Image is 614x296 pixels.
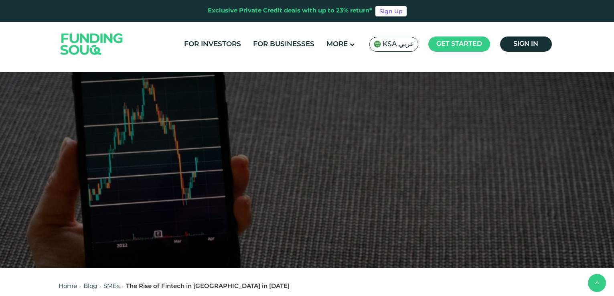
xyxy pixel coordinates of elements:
[436,41,482,47] span: Get started
[208,6,372,16] div: Exclusive Private Credit deals with up to 23% return*
[59,284,77,289] a: Home
[588,274,606,292] button: back
[182,38,243,51] a: For Investors
[126,282,290,291] div: The Rise of Fintech in [GEOGRAPHIC_DATA] in [DATE]
[513,41,538,47] span: Sign in
[374,41,381,48] img: SA Flag
[251,38,316,51] a: For Businesses
[383,40,414,49] span: KSA عربي
[53,24,131,65] img: Logo
[500,36,552,52] a: Sign in
[326,41,348,48] span: More
[103,284,120,289] a: SMEs
[83,284,97,289] a: Blog
[375,6,407,16] a: Sign Up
